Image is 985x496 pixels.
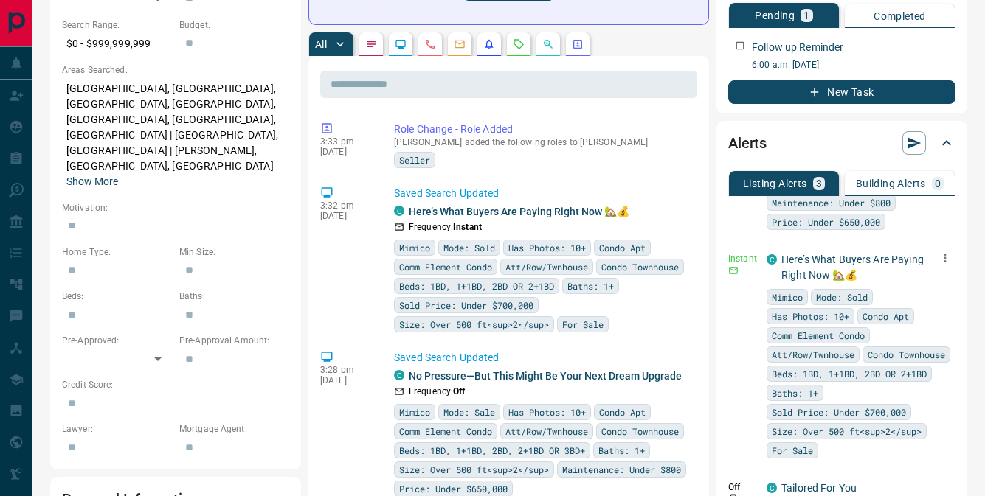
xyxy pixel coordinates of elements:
p: Building Alerts [856,178,926,189]
p: 3:32 pm [320,200,372,211]
p: Motivation: [62,201,289,214]
p: Completed [874,11,926,21]
span: Has Photos: 10+ [508,240,586,255]
p: [GEOGRAPHIC_DATA], [GEOGRAPHIC_DATA], [GEOGRAPHIC_DATA], [GEOGRAPHIC_DATA], [GEOGRAPHIC_DATA], [G... [62,77,289,194]
span: Baths: 1+ [598,443,645,458]
span: Condo Townhouse [601,259,679,274]
svg: Email [728,265,739,276]
p: Min Size: [179,245,289,259]
p: Frequency: [409,385,465,398]
strong: Instant [453,222,482,232]
p: $0 - $999,999,999 [62,32,172,56]
p: Role Change - Role Added [394,122,691,137]
svg: Opportunities [542,38,554,50]
span: Comm Element Condo [399,259,492,274]
span: Beds: 1BD, 1+1BD, 2BD OR 2+1BD [399,279,554,293]
p: Pending [755,10,795,21]
span: Maintenance: Under $800 [772,195,891,210]
span: Att/Row/Twnhouse [772,347,854,362]
button: Show More [66,174,118,189]
p: Pre-Approved: [62,334,172,347]
svg: Notes [365,38,377,50]
p: Instant [728,252,758,265]
a: Tailored For You [781,482,857,494]
span: Mode: Sale [443,405,495,419]
svg: Calls [424,38,436,50]
span: Condo Townhouse [868,347,945,362]
svg: Listing Alerts [483,38,495,50]
p: Pre-Approval Amount: [179,334,289,347]
span: Size: Over 500 ft<sup>2</sup> [399,317,549,332]
span: Baths: 1+ [772,385,818,400]
p: Budget: [179,18,289,32]
svg: Requests [513,38,525,50]
div: condos.ca [767,254,777,265]
p: [PERSON_NAME] added the following roles to [PERSON_NAME] [394,137,691,147]
span: Maintenance: Under $800 [562,462,681,477]
svg: Agent Actions [572,38,584,50]
span: Att/Row/Twnhouse [505,259,588,274]
a: Here’s What Buyers Are Paying Right Now 🏡💰 [781,254,924,281]
span: Beds: 1BD, 1+1BD, 2BD, 2+1BD OR 3BD+ [399,443,585,458]
span: Condo Apt [599,405,646,419]
p: Lawyer: [62,422,172,436]
p: Saved Search Updated [394,186,691,201]
p: Saved Search Updated [394,350,691,366]
span: Sold Price: Under $700,000 [772,405,906,419]
p: 3:33 pm [320,136,372,147]
span: Size: Over 500 ft<sup>2</sup> [772,424,922,439]
div: condos.ca [394,206,404,216]
span: Baths: 1+ [567,279,614,293]
span: For Sale [772,443,813,458]
span: Price: Under $650,000 [772,214,880,229]
span: Comm Element Condo [772,328,865,343]
p: Frequency: [409,220,482,234]
p: Listing Alerts [743,178,807,189]
p: 0 [935,178,941,189]
p: 3 [816,178,822,189]
span: Has Photos: 10+ [508,405,586,419]
span: Mimico [399,240,430,255]
span: Mode: Sold [816,290,868,304]
p: Baths: [179,290,289,303]
span: Mimico [772,290,803,304]
span: Comm Element Condo [399,424,492,439]
span: Condo Townhouse [601,424,679,439]
svg: Lead Browsing Activity [395,38,407,50]
p: Off [728,481,758,494]
div: Alerts [728,125,955,161]
a: No Pressure—But This Might Be Your Next Dream Upgrade [409,370,682,382]
span: For Sale [562,317,604,332]
span: Price: Under $650,000 [399,481,508,496]
svg: Emails [454,38,466,50]
span: Beds: 1BD, 1+1BD, 2BD OR 2+1BD [772,366,927,381]
span: Size: Over 500 ft<sup>2</sup> [399,462,549,477]
p: Search Range: [62,18,172,32]
span: Sold Price: Under $700,000 [399,298,533,312]
p: Mortgage Agent: [179,422,289,436]
span: Mode: Sold [443,240,495,255]
div: condos.ca [394,370,404,380]
h2: Alerts [728,131,767,155]
div: condos.ca [767,483,777,493]
span: Condo Apt [863,309,909,324]
button: New Task [728,80,955,104]
span: Condo Apt [599,240,646,255]
p: 3:28 pm [320,365,372,375]
span: Seller [399,153,430,167]
span: Has Photos: 10+ [772,309,849,324]
p: Home Type: [62,245,172,259]
p: Areas Searched: [62,63,289,77]
a: Here’s What Buyers Are Paying Right Now 🏡💰 [409,206,629,217]
p: [DATE] [320,147,372,157]
span: Mimico [399,405,430,419]
p: All [315,39,327,49]
p: Beds: [62,290,172,303]
p: 6:00 a.m. [DATE] [752,58,955,71]
p: [DATE] [320,375,372,385]
p: [DATE] [320,211,372,221]
p: Follow up Reminder [752,40,843,55]
strong: Off [453,386,465,397]
p: Credit Score: [62,378,289,391]
p: 1 [803,10,809,21]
